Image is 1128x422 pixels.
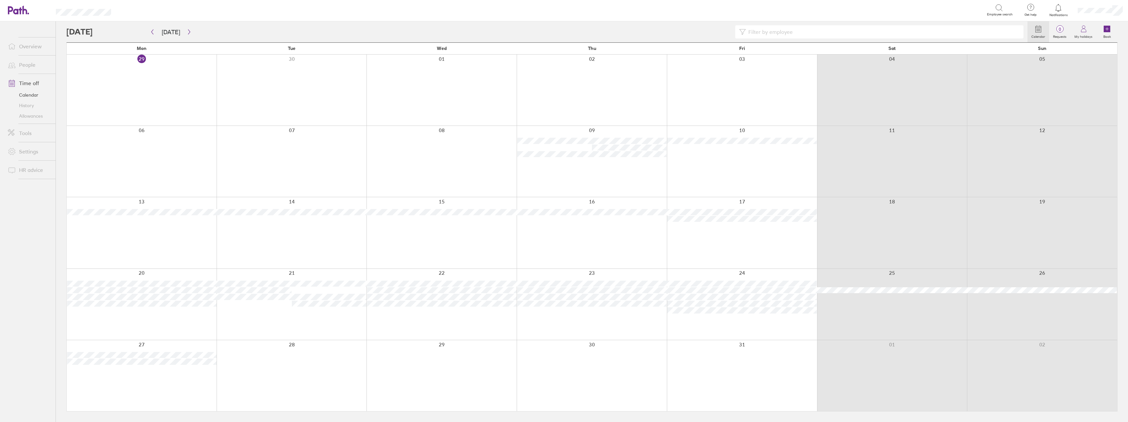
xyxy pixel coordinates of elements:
span: Fri [739,46,745,51]
a: Tools [3,127,56,140]
a: Overview [3,40,56,53]
span: Wed [437,46,447,51]
span: Sun [1038,46,1046,51]
a: Notifications [1048,3,1069,17]
span: Notifications [1048,13,1069,17]
a: Allowances [3,111,56,121]
span: Tue [288,46,295,51]
label: Book [1099,33,1115,39]
a: History [3,100,56,111]
div: Search [129,7,146,13]
span: Mon [137,46,147,51]
label: My holidays [1070,33,1096,39]
a: 0Requests [1049,21,1070,42]
span: 0 [1049,27,1070,32]
span: Thu [588,46,596,51]
a: HR advice [3,163,56,176]
span: Sat [888,46,896,51]
input: Filter by employee [746,26,1020,38]
button: [DATE] [156,27,185,37]
a: Calendar [1027,21,1049,42]
span: Get help [1020,13,1041,17]
label: Requests [1049,33,1070,39]
span: Employee search [987,12,1013,16]
a: Time off [3,77,56,90]
label: Calendar [1027,33,1049,39]
a: People [3,58,56,71]
a: Calendar [3,90,56,100]
a: Settings [3,145,56,158]
a: Book [1096,21,1117,42]
a: My holidays [1070,21,1096,42]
